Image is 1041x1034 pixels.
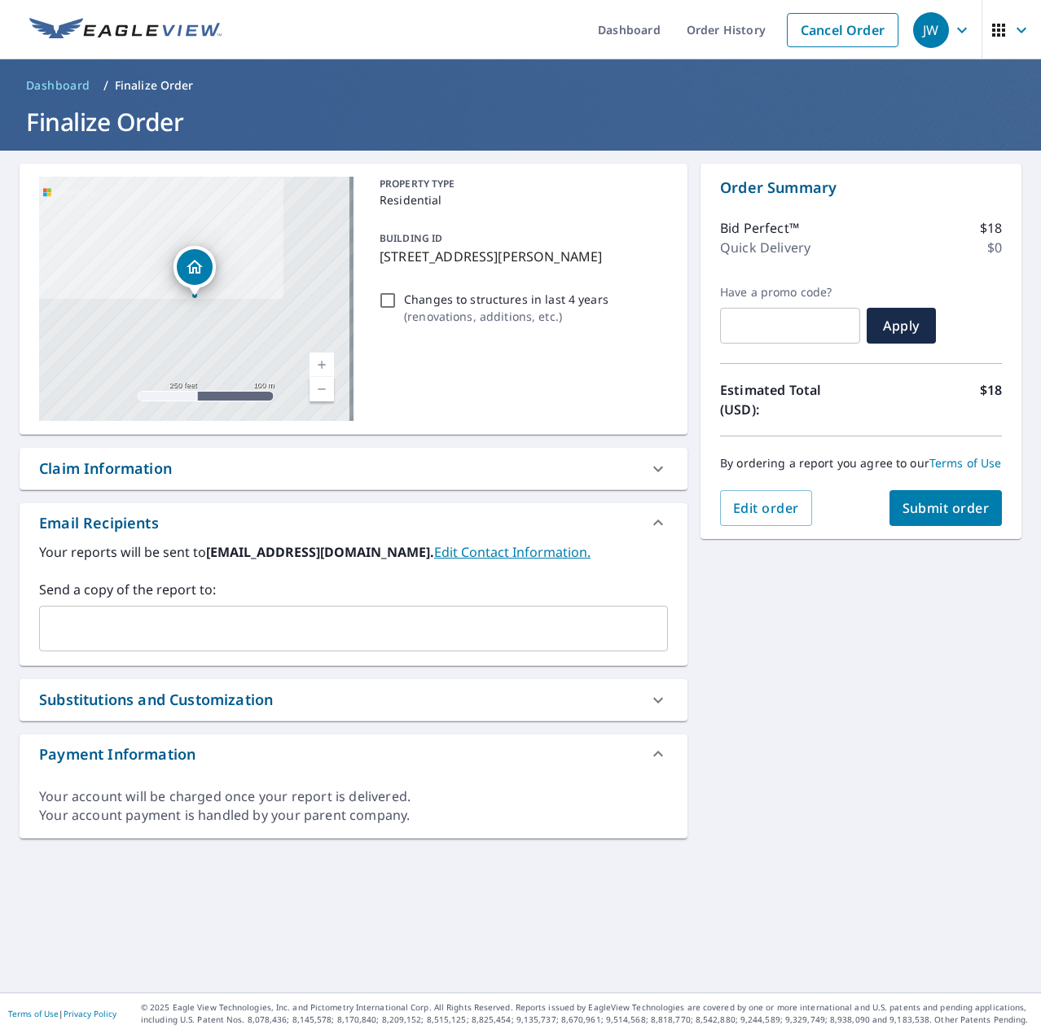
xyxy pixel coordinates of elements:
[720,238,810,257] p: Quick Delivery
[26,77,90,94] span: Dashboard
[913,12,949,48] div: JW
[404,308,608,325] p: ( renovations, additions, etc. )
[39,806,668,825] div: Your account payment is handled by your parent company.
[39,689,273,711] div: Substitutions and Customization
[20,734,687,773] div: Payment Information
[380,191,661,208] p: Residential
[141,1001,1033,1026] p: © 2025 Eagle View Technologies, Inc. and Pictometry International Corp. All Rights Reserved. Repo...
[39,787,668,806] div: Your account will be charged once your report is delivered.
[29,18,222,42] img: EV Logo
[987,238,1002,257] p: $0
[20,72,97,99] a: Dashboard
[380,177,661,191] p: PROPERTY TYPE
[720,218,799,238] p: Bid Perfect™
[20,503,687,542] div: Email Recipients
[720,285,860,300] label: Have a promo code?
[20,72,1021,99] nav: breadcrumb
[39,580,668,599] label: Send a copy of the report to:
[173,246,216,296] div: Dropped pin, building 1, Residential property, 9670 Lancaster Pl Boca Raton, FL 33434
[434,543,591,561] a: EditContactInfo
[929,455,1002,471] a: Terms of Use
[8,1008,59,1019] a: Terms of Use
[39,512,159,534] div: Email Recipients
[39,458,172,480] div: Claim Information
[903,499,990,517] span: Submit order
[20,105,1021,138] h1: Finalize Order
[20,448,687,489] div: Claim Information
[380,247,661,266] p: [STREET_ADDRESS][PERSON_NAME]
[103,76,108,95] li: /
[39,542,668,562] label: Your reports will be sent to
[206,543,434,561] b: [EMAIL_ADDRESS][DOMAIN_NAME].
[310,353,334,377] a: Current Level 17, Zoom In
[39,743,195,765] div: Payment Information
[720,380,861,419] p: Estimated Total (USD):
[404,291,608,308] p: Changes to structures in last 4 years
[880,317,923,335] span: Apply
[310,377,334,401] a: Current Level 17, Zoom Out
[380,231,442,245] p: BUILDING ID
[64,1008,116,1019] a: Privacy Policy
[980,380,1002,419] p: $18
[720,490,812,526] button: Edit order
[980,218,1002,238] p: $18
[889,490,1003,526] button: Submit order
[720,456,1002,471] p: By ordering a report you agree to our
[720,177,1002,199] p: Order Summary
[733,499,799,517] span: Edit order
[115,77,194,94] p: Finalize Order
[867,308,936,344] button: Apply
[787,13,898,47] a: Cancel Order
[8,1009,116,1019] p: |
[20,679,687,721] div: Substitutions and Customization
